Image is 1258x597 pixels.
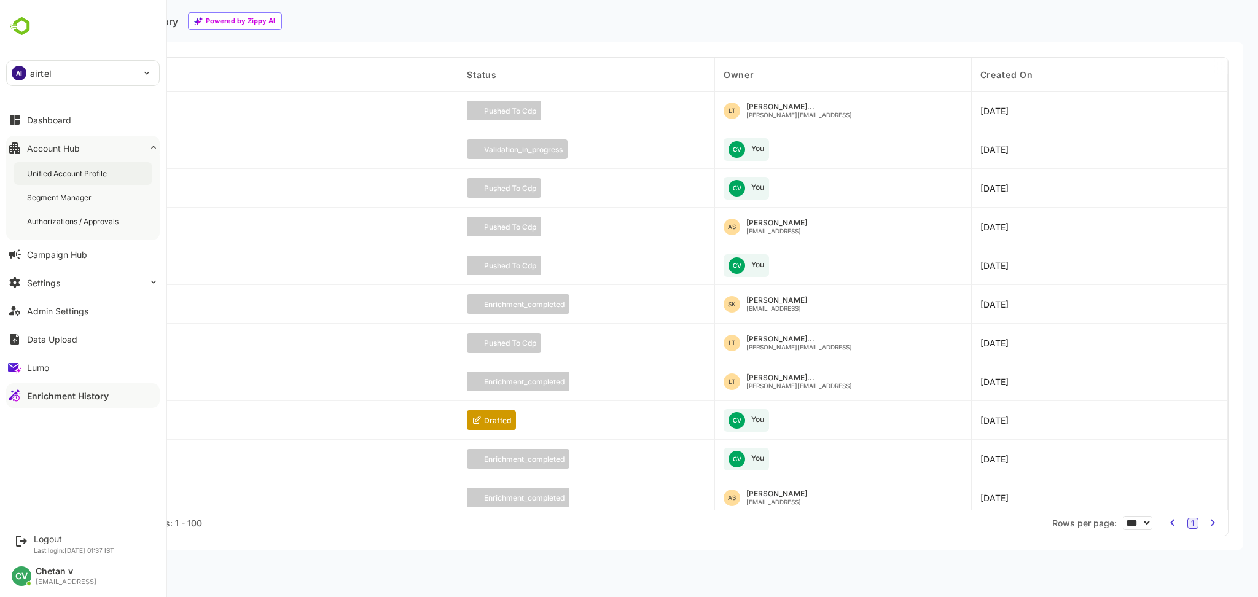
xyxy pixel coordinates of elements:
[746,112,852,118] div: [PERSON_NAME][EMAIL_ADDRESS]
[751,416,764,423] div: You
[724,103,853,119] div: Lokesh Totakuri
[27,334,77,345] div: Data Upload
[724,103,741,119] div: LT
[724,69,754,80] span: Owner
[751,261,764,268] div: You
[467,69,497,80] span: Status
[36,578,96,586] div: [EMAIL_ADDRESS]
[980,144,1009,155] span: 2025-10-03
[484,416,511,425] p: drafted
[724,490,808,506] div: amit swain
[484,338,536,348] p: pushed to cdp
[6,242,160,267] button: Campaign Hub
[724,409,770,432] div: You
[27,168,109,179] div: Unified Account Profile
[12,566,31,586] div: CV
[484,455,565,464] p: enrichment_completed
[724,138,770,161] div: You
[724,177,770,200] div: You
[1187,518,1198,529] button: 1
[980,222,1009,232] span: 2025-10-03
[724,254,770,277] div: You
[6,136,160,160] button: Account Hub
[484,493,565,502] p: enrichment_completed
[484,106,536,115] p: pushed to cdp
[484,377,565,386] p: enrichment_completed
[1052,518,1117,528] span: Rows per page:
[724,448,770,470] div: You
[6,15,37,38] img: undefinedjpg
[980,338,1009,348] span: 2025-10-03
[484,300,565,309] p: enrichment_completed
[27,192,94,203] div: Segment Manager
[729,412,746,429] div: CV
[724,335,853,351] div: Lokesh Totakuri
[6,298,160,323] button: Admin Settings
[746,219,807,227] div: [PERSON_NAME]
[746,383,852,389] div: [PERSON_NAME][EMAIL_ADDRESS]
[746,297,807,304] div: [PERSON_NAME]
[980,106,1009,116] span: 2025-10-03
[980,183,1009,193] span: 2025-10-03
[746,490,807,497] div: [PERSON_NAME]
[6,270,160,295] button: Settings
[980,69,1033,80] span: Created On
[484,261,536,270] p: pushed to cdp
[980,260,1009,271] span: 2025-10-03
[27,115,71,125] div: Dashboard
[980,493,1009,503] span: 2025-10-03
[724,219,741,235] div: AS
[724,296,808,313] div: Seraj Khan
[751,145,764,152] div: You
[6,355,160,380] button: Lumo
[36,566,96,577] div: Chetan v
[980,454,1009,464] span: 2025-10-03
[746,374,852,381] div: [PERSON_NAME]...
[980,377,1009,387] span: 2025-10-03
[724,373,741,390] div: LT
[30,67,52,80] p: airtel
[6,107,160,132] button: Dashboard
[724,296,741,313] div: SK
[12,66,26,80] div: AI
[746,228,807,234] div: [EMAIL_ADDRESS]
[724,373,853,390] div: Lokesh Totakuri
[746,103,852,111] div: [PERSON_NAME]...
[27,306,88,316] div: Admin Settings
[7,61,159,85] div: AIairtel
[34,547,114,554] p: Last login: [DATE] 01:37 IST
[724,335,741,351] div: LT
[27,362,49,373] div: Lumo
[746,305,807,311] div: [EMAIL_ADDRESS]
[746,499,807,505] div: [EMAIL_ADDRESS]
[729,451,746,467] div: CV
[34,534,114,544] div: Logout
[484,145,563,154] p: validation_in_progress
[980,415,1009,426] span: 2025-10-03
[206,18,275,24] div: Powered by Zippy AI
[484,184,536,193] p: pushed to cdp
[484,222,536,232] p: pushed to cdp
[724,490,741,506] div: AS
[27,216,121,227] div: Authorizations / Approvals
[729,257,746,274] div: CV
[27,143,80,154] div: Account Hub
[746,344,852,350] div: [PERSON_NAME][EMAIL_ADDRESS]
[724,219,808,235] div: amit swain
[751,455,764,462] div: You
[6,383,160,408] button: Enrichment History
[746,335,852,343] div: [PERSON_NAME]...
[27,391,109,401] div: Enrichment History
[729,180,746,197] div: CV
[6,327,160,351] button: Data Upload
[27,278,60,288] div: Settings
[27,249,87,260] div: Campaign Hub
[751,184,764,191] div: You
[729,141,746,158] div: CV
[980,299,1009,310] span: 2025-10-03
